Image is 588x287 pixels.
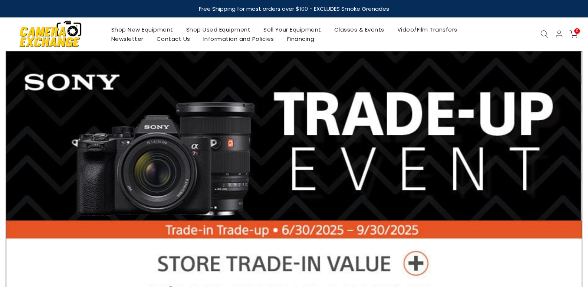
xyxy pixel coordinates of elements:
[574,28,580,34] span: 0
[180,25,257,34] a: Shop Used Equipment
[150,34,197,43] a: Contact Us
[569,30,578,38] a: 0
[105,25,180,34] a: Shop New Equipment
[391,25,464,34] a: Video/Film Transfers
[257,25,328,34] a: Sell Your Equipment
[197,34,280,43] a: Information and Policies
[105,34,150,43] a: Newsletter
[280,34,321,43] a: Financing
[328,25,391,34] a: Classes & Events
[199,5,389,13] strong: Free Shipping for most orders over $100 - EXCLUDES Smoke Grenades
